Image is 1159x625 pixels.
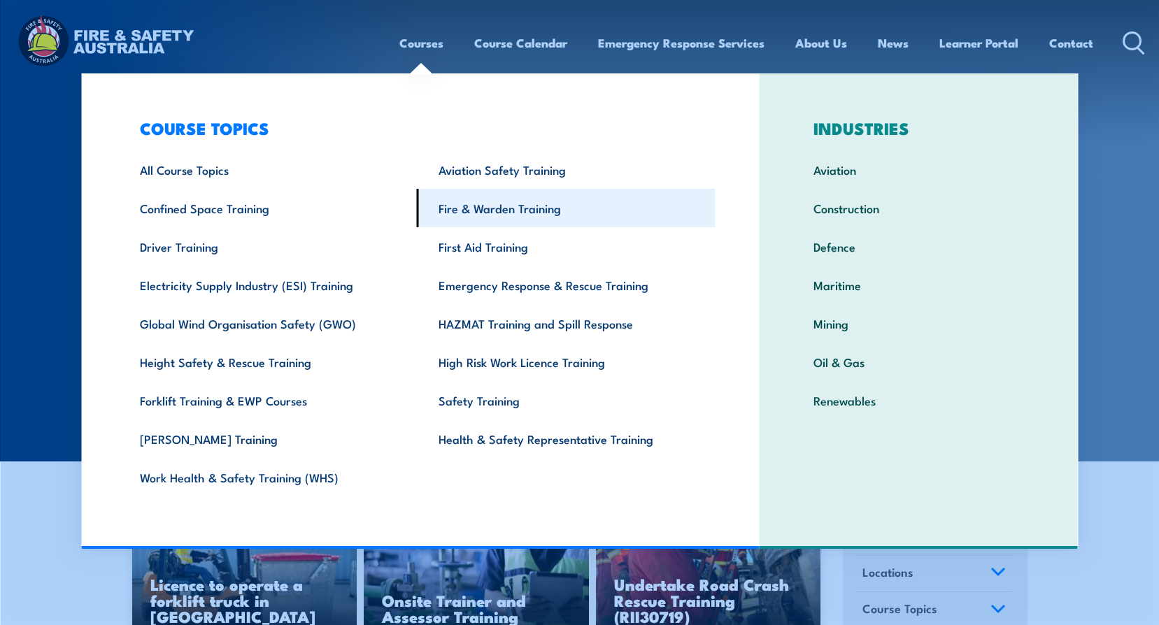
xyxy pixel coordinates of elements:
[417,304,716,343] a: HAZMAT Training and Spill Response
[417,266,716,304] a: Emergency Response & Rescue Training
[792,343,1046,381] a: Oil & Gas
[118,458,417,496] a: Work Health & Safety Training (WHS)
[795,24,847,62] a: About Us
[792,304,1046,343] a: Mining
[792,381,1046,419] a: Renewables
[118,150,417,189] a: All Course Topics
[118,419,417,458] a: [PERSON_NAME] Training
[118,343,417,381] a: Height Safety & Rescue Training
[118,118,716,138] h3: COURSE TOPICS
[150,576,339,624] h3: Licence to operate a forklift truck in [GEOGRAPHIC_DATA]
[792,266,1046,304] a: Maritime
[118,381,417,419] a: Forklift Training & EWP Courses
[417,343,716,381] a: High Risk Work Licence Training
[417,227,716,266] a: First Aid Training
[792,118,1046,138] h3: INDUSTRIES
[1049,24,1093,62] a: Contact
[382,592,571,624] h3: Onsite Trainer and Assessor Training
[417,189,716,227] a: Fire & Warden Training
[417,381,716,419] a: Safety Training
[856,556,1012,592] a: Locations
[792,189,1046,227] a: Construction
[118,304,417,343] a: Global Wind Organisation Safety (GWO)
[792,150,1046,189] a: Aviation
[399,24,443,62] a: Courses
[118,266,417,304] a: Electricity Supply Industry (ESI) Training
[939,24,1018,62] a: Learner Portal
[118,189,417,227] a: Confined Space Training
[792,227,1046,266] a: Defence
[417,419,716,458] a: Health & Safety Representative Training
[878,24,909,62] a: News
[598,24,765,62] a: Emergency Response Services
[474,24,567,62] a: Course Calendar
[862,599,937,618] span: Course Topics
[862,563,913,582] span: Locations
[614,576,803,624] h3: Undertake Road Crash Rescue Training (RII30719)
[417,150,716,189] a: Aviation Safety Training
[118,227,417,266] a: Driver Training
